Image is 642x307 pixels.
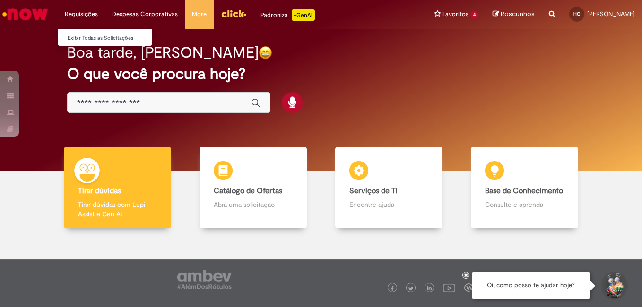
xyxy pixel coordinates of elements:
[390,286,395,291] img: logo_footer_facebook.png
[599,272,628,300] button: Iniciar Conversa de Suporte
[472,272,590,299] div: Oi, como posso te ajudar hoje?
[259,46,272,60] img: happy-face.png
[573,11,580,17] span: HC
[112,9,178,19] span: Despesas Corporativas
[185,147,321,229] a: Catálogo de Ofertas Abra uma solicitação
[321,147,457,229] a: Serviços de TI Encontre ajuda
[78,186,121,196] b: Tirar dúvidas
[58,28,152,46] ul: Requisições
[457,147,592,229] a: Base de Conhecimento Consulte e aprenda
[427,286,432,291] img: logo_footer_linkedin.png
[464,283,473,292] img: logo_footer_workplace.png
[221,7,246,21] img: click_logo_yellow_360x200.png
[443,281,455,294] img: logo_footer_youtube.png
[493,10,535,19] a: Rascunhos
[214,186,282,196] b: Catálogo de Ofertas
[67,44,259,61] h2: Boa tarde, [PERSON_NAME]
[292,9,315,21] p: +GenAi
[349,200,429,209] p: Encontre ajuda
[442,9,468,19] span: Favoritos
[260,9,315,21] div: Padroniza
[1,5,50,24] img: ServiceNow
[408,286,413,291] img: logo_footer_twitter.png
[485,186,563,196] b: Base de Conhecimento
[501,9,535,18] span: Rascunhos
[349,186,398,196] b: Serviços de TI
[177,270,232,289] img: logo_footer_ambev_rotulo_gray.png
[67,66,575,82] h2: O que você procura hoje?
[78,200,157,219] p: Tirar dúvidas com Lupi Assist e Gen Ai
[192,9,207,19] span: More
[470,11,478,19] span: 4
[65,9,98,19] span: Requisições
[58,33,162,43] a: Exibir Todas as Solicitações
[587,10,635,18] span: [PERSON_NAME]
[50,147,185,229] a: Tirar dúvidas Tirar dúvidas com Lupi Assist e Gen Ai
[214,200,293,209] p: Abra uma solicitação
[485,200,564,209] p: Consulte e aprenda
